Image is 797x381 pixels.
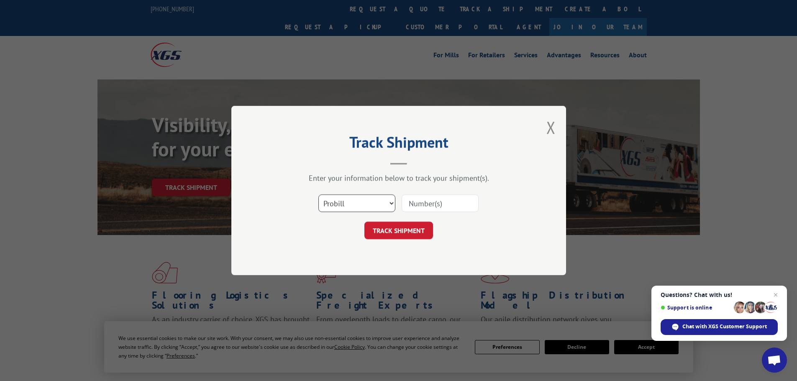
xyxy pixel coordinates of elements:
[546,116,556,138] button: Close modal
[771,290,781,300] span: Close chat
[661,304,731,311] span: Support is online
[273,173,524,183] div: Enter your information below to track your shipment(s).
[402,194,479,212] input: Number(s)
[661,292,778,298] span: Questions? Chat with us!
[661,319,778,335] div: Chat with XGS Customer Support
[273,136,524,152] h2: Track Shipment
[762,348,787,373] div: Open chat
[364,222,433,239] button: TRACK SHIPMENT
[682,323,767,330] span: Chat with XGS Customer Support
